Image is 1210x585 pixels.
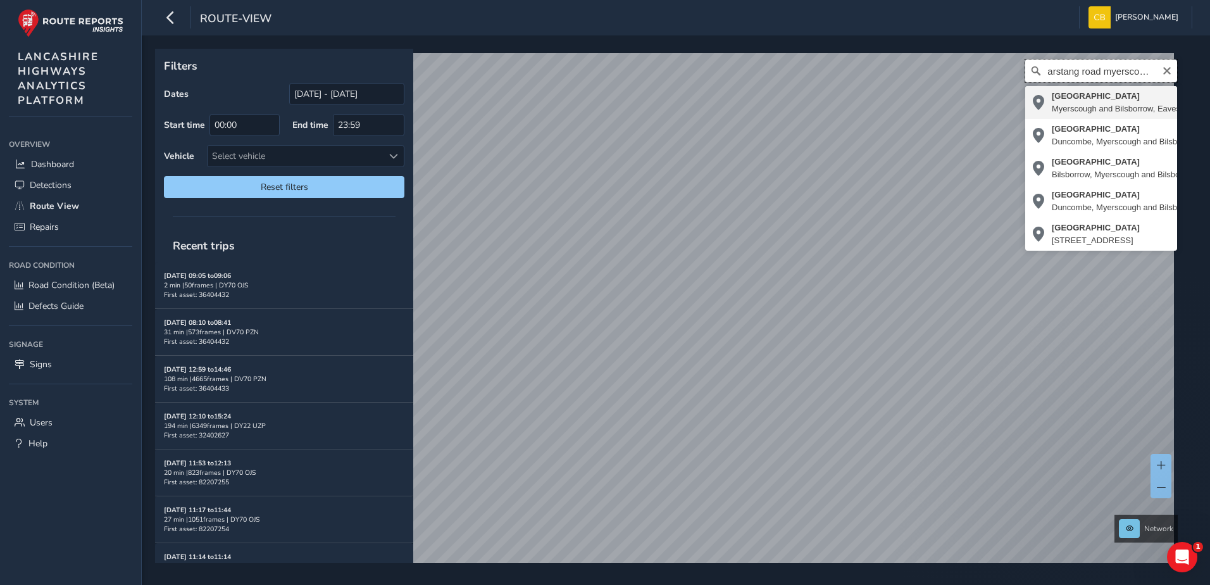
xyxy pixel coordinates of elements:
span: Route View [30,200,79,212]
span: Recent trips [164,229,244,262]
label: Start time [164,119,205,131]
span: First asset: 36404432 [164,337,229,346]
img: diamond-layout [1088,6,1111,28]
span: Dashboard [31,158,74,170]
strong: [DATE] 11:53 to 12:13 [164,458,231,468]
span: Defects Guide [28,300,84,312]
span: 1 [1193,542,1203,552]
span: Road Condition (Beta) [28,279,115,291]
span: LANCASHIRE HIGHWAYS ANALYTICS PLATFORM [18,49,99,108]
div: 27 min | 1051 frames | DY70 OJS [164,515,404,524]
a: Route View [9,196,132,217]
img: rr logo [18,9,123,37]
div: Overview [9,135,132,154]
div: [GEOGRAPHIC_DATA] [1052,222,1140,234]
a: Defects Guide [9,296,132,317]
strong: [DATE] 12:59 to 14:46 [164,365,231,374]
span: Network [1144,524,1173,534]
label: Vehicle [164,150,194,162]
strong: [DATE] 08:10 to 08:41 [164,318,231,327]
div: 20 min | 823 frames | DY70 OJS [164,468,404,477]
span: Reset filters [173,181,395,193]
iframe: Intercom live chat [1167,542,1197,572]
div: [STREET_ADDRESS] [1052,234,1140,247]
div: Road Condition [9,256,132,275]
span: Repairs [30,221,59,233]
a: Dashboard [9,154,132,175]
a: Repairs [9,217,132,237]
span: First asset: 36404432 [164,290,229,299]
span: route-view [200,11,271,28]
div: Select vehicle [208,146,383,167]
span: Detections [30,179,72,191]
span: First asset: 32402627 [164,431,229,440]
span: Signs [30,358,52,370]
div: 31 min | 573 frames | DV70 PZN [164,327,404,337]
label: Dates [164,88,189,100]
canvas: Map [159,53,1174,577]
div: 1 min | 10 frames | DY70 OJS [164,562,404,571]
label: End time [292,119,328,131]
span: [PERSON_NAME] [1115,6,1178,28]
span: First asset: 82207255 [164,477,229,487]
span: First asset: 82207254 [164,524,229,534]
span: First asset: 36404433 [164,384,229,393]
button: Clear [1162,64,1172,76]
div: 194 min | 6349 frames | DY22 UZP [164,421,404,431]
div: 108 min | 4665 frames | DV70 PZN [164,374,404,384]
strong: [DATE] 11:14 to 11:14 [164,552,231,562]
strong: [DATE] 11:17 to 11:44 [164,505,231,515]
button: Reset filters [164,176,404,198]
button: [PERSON_NAME] [1088,6,1183,28]
a: Help [9,433,132,454]
span: Help [28,437,47,450]
a: Signs [9,354,132,375]
a: Detections [9,175,132,196]
input: Search [1025,60,1177,82]
a: Users [9,412,132,433]
a: Road Condition (Beta) [9,275,132,296]
div: System [9,393,132,412]
strong: [DATE] 12:10 to 15:24 [164,412,231,421]
p: Filters [164,58,404,74]
span: Users [30,417,53,429]
div: 2 min | 50 frames | DY70 OJS [164,280,404,290]
strong: [DATE] 09:05 to 09:06 [164,271,231,280]
div: Signage [9,335,132,354]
